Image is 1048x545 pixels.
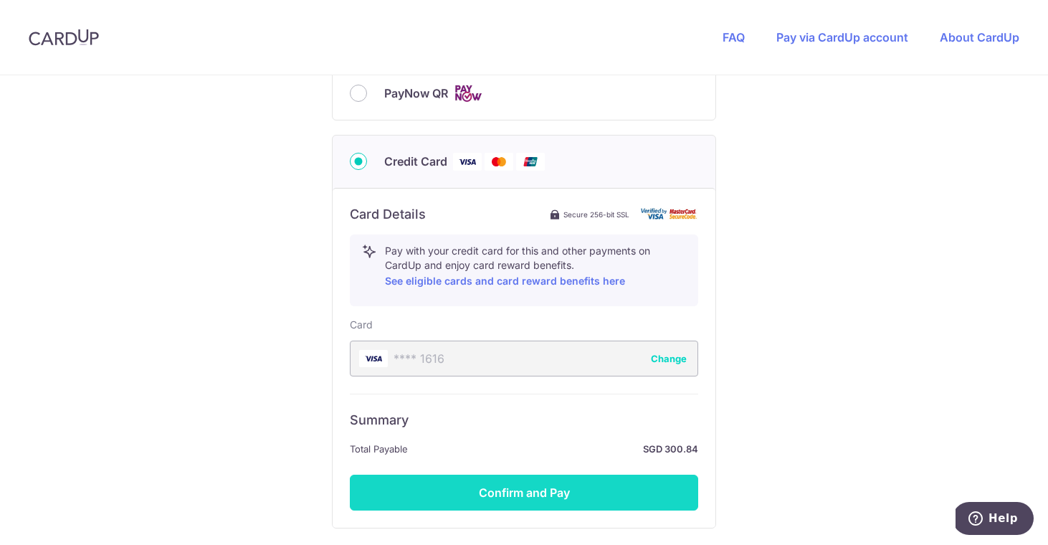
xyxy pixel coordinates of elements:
img: Visa [453,153,482,171]
span: PayNow QR [384,85,448,102]
span: Secure 256-bit SSL [563,209,629,220]
a: See eligible cards and card reward benefits here [385,275,625,287]
img: CardUp [29,29,99,46]
h6: Summary [350,412,698,429]
strong: SGD 300.84 [414,440,698,458]
a: FAQ [723,30,745,44]
a: About CardUp [940,30,1019,44]
button: Change [651,351,687,366]
img: card secure [641,208,698,220]
label: Card [350,318,373,332]
a: Pay via CardUp account [776,30,908,44]
span: Credit Card [384,153,447,170]
h6: Card Details [350,206,426,223]
img: Union Pay [516,153,545,171]
p: Pay with your credit card for this and other payments on CardUp and enjoy card reward benefits. [385,244,686,290]
iframe: Opens a widget where you can find more information [956,502,1034,538]
div: PayNow QR Cards logo [350,85,698,103]
img: Cards logo [454,85,482,103]
div: Credit Card Visa Mastercard Union Pay [350,153,698,171]
img: Mastercard [485,153,513,171]
button: Confirm and Pay [350,475,698,511]
span: Total Payable [350,440,408,458]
